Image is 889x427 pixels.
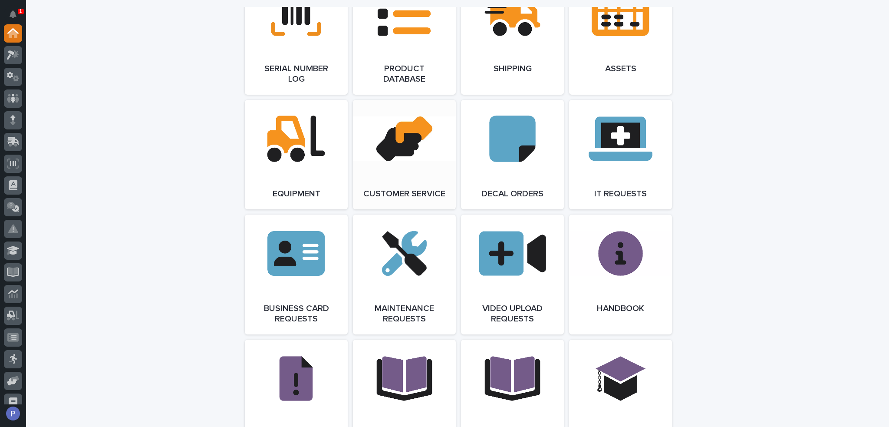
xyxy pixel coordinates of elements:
[245,100,348,209] a: Equipment
[19,8,22,14] p: 1
[4,5,22,23] button: Notifications
[569,215,672,334] a: Handbook
[4,404,22,423] button: users-avatar
[245,215,348,334] a: Business Card Requests
[11,10,22,24] div: Notifications1
[353,215,456,334] a: Maintenance Requests
[461,100,564,209] a: Decal Orders
[461,215,564,334] a: Video Upload Requests
[353,100,456,209] a: Customer Service
[569,100,672,209] a: IT Requests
